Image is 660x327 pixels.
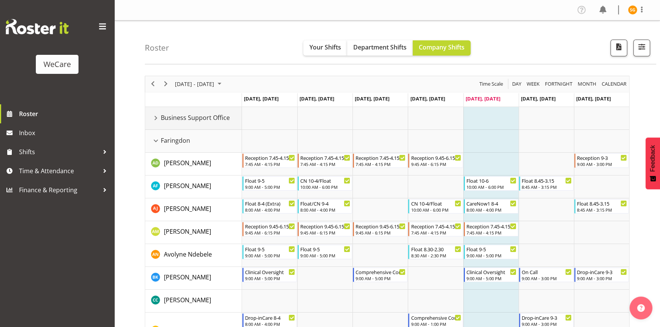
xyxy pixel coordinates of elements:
[242,199,297,214] div: Amy Johannsen"s event - Float 8-4 (Extra) Begin From Monday, September 29, 2025 at 8:00:00 AM GMT...
[245,275,295,281] div: 9:00 AM - 5:00 PM
[164,273,211,281] span: [PERSON_NAME]
[245,245,295,253] div: Float 9-5
[577,154,627,161] div: Reception 9-3
[464,245,518,259] div: Avolyne Ndebele"s event - Float 9-5 Begin From Friday, October 3, 2025 at 9:00:00 AM GMT+13:00 En...
[245,321,295,327] div: 8:00 AM - 4:00 PM
[245,230,295,236] div: 9:45 AM - 6:15 PM
[174,79,215,89] span: [DATE] - [DATE]
[356,268,405,276] div: Comprehensive Consult 9-5
[466,268,516,276] div: Clinical Oversight
[544,79,574,89] button: Fortnight
[511,79,522,89] span: Day
[408,153,463,168] div: Aleea Devenport"s event - Reception 9.45-6.15 Begin From Thursday, October 2, 2025 at 9:45:00 AM ...
[145,107,242,130] td: Business Support Office resource
[411,314,461,321] div: Comprehensive Consult 9-1
[353,153,407,168] div: Aleea Devenport"s event - Reception 7.45-4.15 Begin From Wednesday, October 1, 2025 at 7:45:00 AM...
[43,59,71,70] div: WeCare
[300,199,350,207] div: Float/CN 9-4
[300,207,350,213] div: 8:00 AM - 4:00 PM
[464,176,518,191] div: Alex Ferguson"s event - Float 10-6 Begin From Friday, October 3, 2025 at 10:00:00 AM GMT+13:00 En...
[577,207,627,213] div: 8:45 AM - 3:15 PM
[521,95,556,102] span: [DATE], [DATE]
[466,95,500,102] span: [DATE], [DATE]
[300,161,350,167] div: 7:45 AM - 4:15 PM
[577,79,598,89] button: Timeline Month
[145,153,242,175] td: Aleea Devenport resource
[164,295,211,305] a: [PERSON_NAME]
[164,204,211,213] a: [PERSON_NAME]
[411,207,461,213] div: 10:00 AM - 6:00 PM
[245,207,295,213] div: 8:00 AM - 4:00 PM
[300,95,334,102] span: [DATE], [DATE]
[245,252,295,258] div: 9:00 AM - 5:00 PM
[577,199,627,207] div: Float 8.45-3.15
[242,176,297,191] div: Alex Ferguson"s event - Float 9-5 Begin From Monday, September 29, 2025 at 9:00:00 AM GMT+13:00 E...
[419,43,465,51] span: Company Shifts
[309,43,341,51] span: Your Shifts
[464,199,518,214] div: Amy Johannsen"s event - CareNow1 8-4 Begin From Friday, October 3, 2025 at 8:00:00 AM GMT+13:00 E...
[172,76,226,92] div: Sep 29 - Oct 05, 2025
[145,198,242,221] td: Amy Johannsen resource
[164,158,211,167] a: [PERSON_NAME]
[410,95,445,102] span: [DATE], [DATE]
[526,79,540,89] span: Week
[466,207,516,213] div: 8:00 AM - 4:00 PM
[298,153,352,168] div: Aleea Devenport"s event - Reception 7.45-4.15 Begin From Tuesday, September 30, 2025 at 7:45:00 A...
[300,184,350,190] div: 10:00 AM - 6:00 PM
[519,268,573,282] div: Brian Ko"s event - On Call Begin From Saturday, October 4, 2025 at 9:00:00 AM GMT+13:00 Ends At S...
[164,250,212,258] span: Avolyne Ndebele
[522,275,572,281] div: 9:00 AM - 3:00 PM
[577,268,627,276] div: Drop-inCare 9-3
[577,79,597,89] span: Month
[164,227,211,236] a: [PERSON_NAME]
[577,275,627,281] div: 9:00 AM - 3:00 PM
[356,154,405,161] div: Reception 7.45-4.15
[646,137,660,189] button: Feedback - Show survey
[411,161,461,167] div: 9:45 AM - 6:15 PM
[411,230,461,236] div: 7:45 AM - 4:15 PM
[408,245,463,259] div: Avolyne Ndebele"s event - Float 8.30-2.30 Begin From Thursday, October 2, 2025 at 8:30:00 AM GMT+...
[6,19,69,34] img: Rosterit website logo
[298,245,352,259] div: Avolyne Ndebele"s event - Float 9-5 Begin From Tuesday, September 30, 2025 at 9:00:00 AM GMT+13:0...
[466,177,516,184] div: Float 10-6
[522,268,572,276] div: On Call
[145,290,242,313] td: Charlotte Courtney resource
[300,154,350,161] div: Reception 7.45-4.15
[146,76,159,92] div: previous period
[411,222,461,230] div: Reception 7.45-4.15
[355,95,389,102] span: [DATE], [DATE]
[577,161,627,167] div: 9:00 AM - 3:00 PM
[478,79,505,89] button: Time Scale
[356,230,405,236] div: 9:45 AM - 6:15 PM
[145,43,169,52] h4: Roster
[145,221,242,244] td: Antonia Mao resource
[411,245,461,253] div: Float 8.30-2.30
[298,199,352,214] div: Amy Johannsen"s event - Float/CN 9-4 Begin From Tuesday, September 30, 2025 at 8:00:00 AM GMT+13:...
[464,268,518,282] div: Brian Ko"s event - Clinical Oversight Begin From Friday, October 3, 2025 at 9:00:00 AM GMT+13:00 ...
[574,268,629,282] div: Brian Ko"s event - Drop-inCare 9-3 Begin From Sunday, October 5, 2025 at 9:00:00 AM GMT+13:00 End...
[466,275,516,281] div: 9:00 AM - 5:00 PM
[245,199,295,207] div: Float 8-4 (Extra)
[633,40,650,56] button: Filter Shifts
[164,181,211,190] a: [PERSON_NAME]
[300,230,350,236] div: 9:45 AM - 6:15 PM
[19,184,99,196] span: Finance & Reporting
[356,222,405,230] div: Reception 9.45-6.15
[519,176,573,191] div: Alex Ferguson"s event - Float 8.45-3.15 Begin From Saturday, October 4, 2025 at 8:45:00 AM GMT+13...
[145,130,242,153] td: Faringdon resource
[466,245,516,253] div: Float 9-5
[19,146,99,158] span: Shifts
[245,154,295,161] div: Reception 7.45-4.15
[522,321,572,327] div: 9:00 AM - 3:00 PM
[300,177,350,184] div: CN 10-4/Float
[19,127,111,139] span: Inbox
[245,184,295,190] div: 9:00 AM - 5:00 PM
[245,268,295,276] div: Clinical Oversight
[464,222,518,236] div: Antonia Mao"s event - Reception 7.45-4.15 Begin From Friday, October 3, 2025 at 7:45:00 AM GMT+13...
[466,199,516,207] div: CareNow1 8-4
[522,184,572,190] div: 8:45 AM - 3:15 PM
[145,267,242,290] td: Brian Ko resource
[174,79,225,89] button: October 2025
[242,222,297,236] div: Antonia Mao"s event - Reception 9.45-6.15 Begin From Monday, September 29, 2025 at 9:45:00 AM GMT...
